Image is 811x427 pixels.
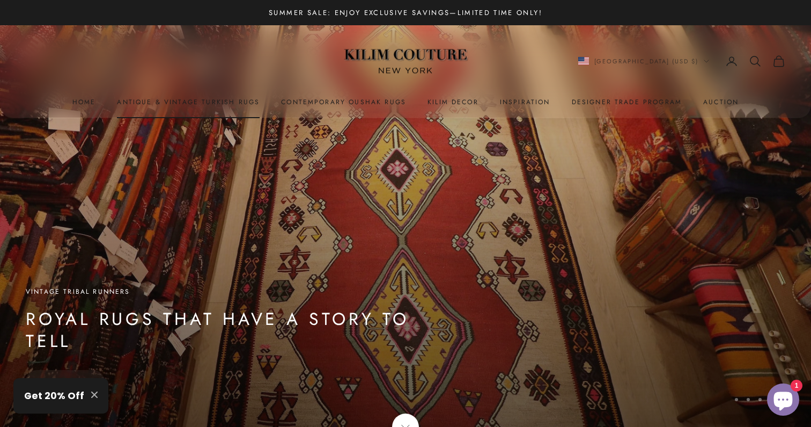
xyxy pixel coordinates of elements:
img: Logo of Kilim Couture New York [338,36,473,87]
a: Shop Now [26,370,105,393]
a: Inspiration [500,97,550,107]
a: Home [72,97,96,107]
span: [GEOGRAPHIC_DATA] (USD $) [594,56,699,66]
nav: Secondary navigation [578,55,786,68]
a: Designer Trade Program [572,97,682,107]
p: Royal Rugs That Have a Story to Tell [26,308,444,353]
summary: Kilim Decor [427,97,478,107]
img: United States [578,57,589,65]
a: Auction [703,97,739,107]
p: Summer Sale: Enjoy Exclusive Savings—Limited Time Only! [269,7,542,18]
button: Change country or currency [578,56,710,66]
nav: Primary navigation [26,97,785,107]
p: Vintage Tribal Runners [26,286,444,297]
inbox-online-store-chat: Shopify online store chat [764,383,802,418]
a: Antique & Vintage Turkish Rugs [117,97,260,107]
a: Contemporary Oushak Rugs [281,97,406,107]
